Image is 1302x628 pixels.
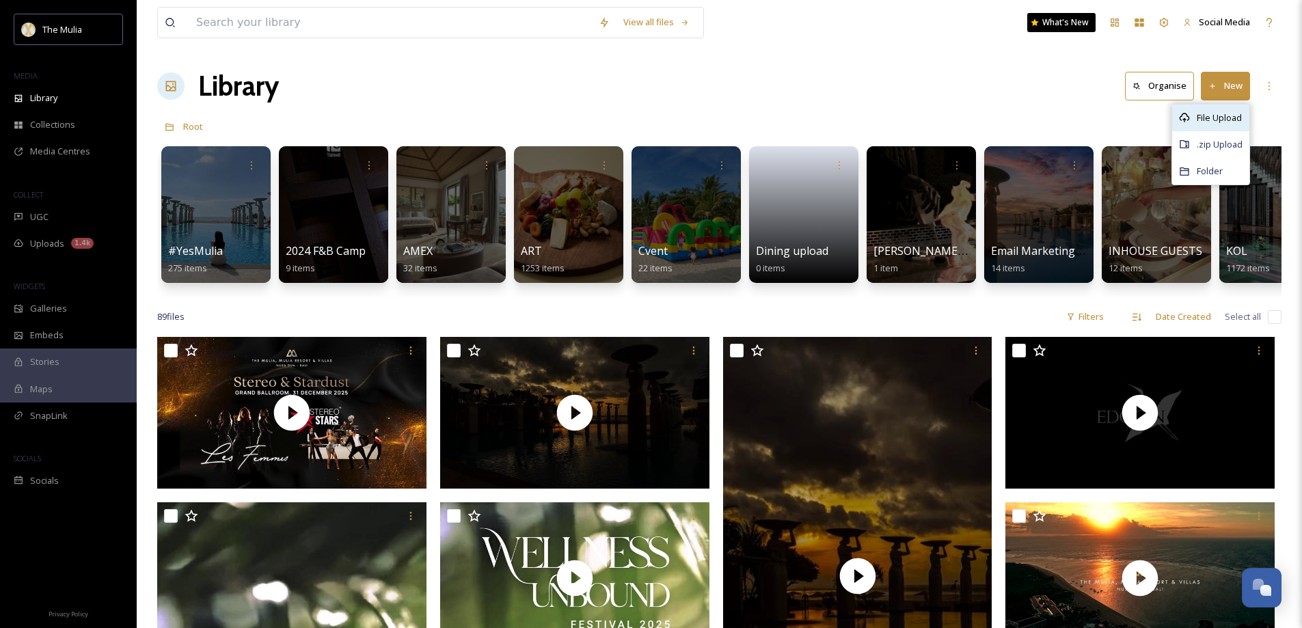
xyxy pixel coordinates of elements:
[1109,262,1143,274] span: 12 items
[30,145,90,158] span: Media Centres
[1109,243,1202,258] span: INHOUSE GUESTS
[1197,138,1243,151] span: .zip Upload
[403,262,437,274] span: 32 items
[157,310,185,323] span: 89 file s
[873,243,993,258] span: [PERSON_NAME]'s FILE
[1225,310,1261,323] span: Select all
[49,605,88,621] a: Privacy Policy
[30,92,57,105] span: Library
[616,9,696,36] a: View all files
[286,262,315,274] span: 9 items
[30,237,64,250] span: Uploads
[1226,243,1247,258] span: KOL
[71,238,94,249] div: 1.4k
[521,243,542,258] span: ART
[991,243,1109,258] span: Email Marketing / EDM
[30,302,67,315] span: Galleries
[183,120,203,133] span: Root
[1197,165,1223,178] span: Folder
[168,245,223,274] a: #YesMulia275 items
[30,474,59,487] span: Socials
[286,245,388,274] a: 2024 F&B Campaign9 items
[30,210,49,223] span: UGC
[14,281,45,291] span: WIDGETS
[873,245,993,274] a: [PERSON_NAME]'s FILE1 item
[1059,303,1111,330] div: Filters
[521,262,565,274] span: 1253 items
[189,8,592,38] input: Search your library
[1027,13,1096,32] a: What's New
[440,337,709,489] img: thumbnail
[638,262,673,274] span: 22 items
[14,453,41,463] span: SOCIALS
[873,262,898,274] span: 1 item
[30,329,64,342] span: Embeds
[1226,262,1270,274] span: 1172 items
[198,66,279,107] a: Library
[991,262,1025,274] span: 14 items
[157,337,426,489] img: thumbnail
[1125,72,1194,100] button: Organise
[14,70,38,81] span: MEDIA
[1199,16,1250,28] span: Social Media
[1226,245,1270,274] a: KOL1172 items
[1201,72,1250,100] button: New
[42,23,82,36] span: The Mulia
[183,118,203,135] a: Root
[1197,111,1242,124] span: File Upload
[1109,245,1202,274] a: INHOUSE GUESTS12 items
[14,189,43,200] span: COLLECT
[286,243,388,258] span: 2024 F&B Campaign
[403,245,437,274] a: AMEX32 items
[168,262,207,274] span: 275 items
[30,383,53,396] span: Maps
[638,245,673,274] a: Cvent22 items
[756,245,828,274] a: Dining upload0 items
[1149,303,1218,330] div: Date Created
[1176,9,1257,36] a: Social Media
[30,118,75,131] span: Collections
[49,610,88,618] span: Privacy Policy
[22,23,36,36] img: mulia_logo.png
[1005,337,1275,489] img: thumbnail
[1242,568,1281,607] button: Open Chat
[30,409,68,422] span: SnapLink
[30,355,59,368] span: Stories
[168,243,223,258] span: #YesMulia
[638,243,668,258] span: Cvent
[521,245,565,274] a: ART1253 items
[756,243,828,258] span: Dining upload
[403,243,433,258] span: AMEX
[1125,72,1201,100] a: Organise
[756,262,785,274] span: 0 items
[991,245,1109,274] a: Email Marketing / EDM14 items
